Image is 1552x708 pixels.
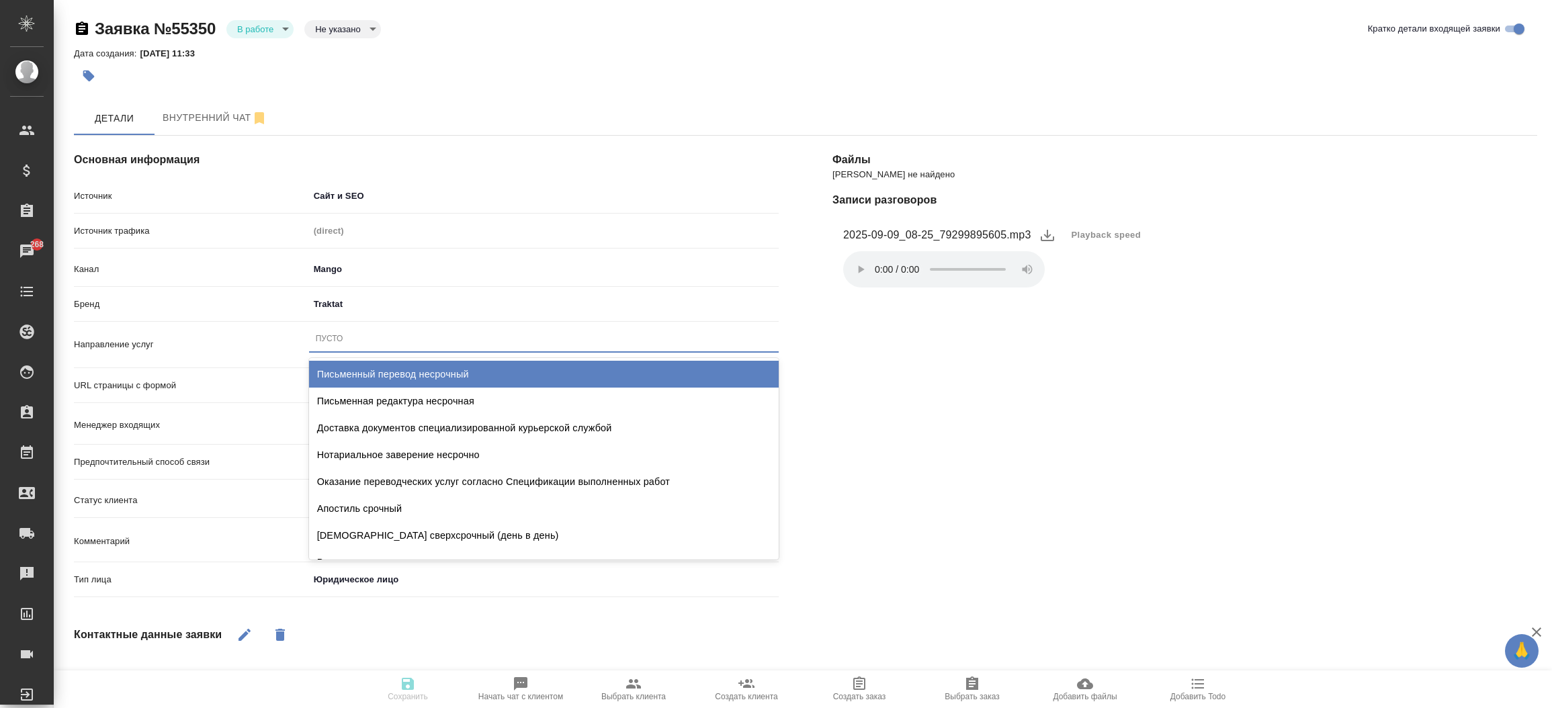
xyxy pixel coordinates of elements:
div: Вычитка несрочная [309,549,779,576]
button: Выбрать заказ [916,670,1029,708]
input: Пустое поле [309,221,779,240]
p: Канал [74,263,309,276]
h4: Файлы [832,152,1537,168]
p: [DATE] 11:33 [140,48,205,58]
p: Комментарий [74,535,309,548]
button: Добавить Todo [1141,670,1254,708]
figcaption: 2025-09-09_08-25_79299895605.mp3 [843,227,1031,243]
button: 🙏 [1505,634,1539,668]
span: Playback speed [1072,228,1141,242]
button: Выбрать клиента [577,670,690,708]
div: Сайт и SEO [309,185,779,208]
button: Добавить файлы [1029,670,1141,708]
div: Апостиль срочный [309,495,779,522]
p: Тип лица [74,573,309,586]
button: Удалить [264,619,296,651]
div: Traktat [309,293,779,316]
p: Дата создания: [74,48,140,58]
div: Оказание переводческих услуг согласно Спецификации выполненных работ [309,468,779,495]
span: Выбрать заказ [945,692,999,701]
div: [DEMOGRAPHIC_DATA] сверхсрочный (день в день) [309,522,779,549]
h4: Контактные данные заявки [74,627,222,643]
button: Создать клиента [690,670,803,708]
button: download [1031,219,1064,251]
div: В работе [226,20,294,38]
button: В работе [233,24,277,35]
a: 268 [3,234,50,268]
div: Письменный перевод несрочный [309,361,779,388]
p: Предпочтительный способ связи [74,455,309,469]
button: Начать чат с клиентом [464,670,577,708]
p: URL страницы с формой [74,379,309,392]
span: Внутренний чат [163,109,267,126]
a: Заявка №55350 [95,19,216,38]
span: Создать клиента [715,692,777,701]
p: Статус клиента [74,494,309,507]
span: Выбрать клиента [601,692,666,701]
span: Начать чат с клиентом [478,692,563,701]
span: Детали [82,110,146,127]
button: Не указано [311,24,364,35]
p: Бренд [74,298,309,311]
h4: Записи разговоров [832,192,1537,208]
div: Пусто [316,333,343,345]
div: Юридическое лицо [309,568,622,591]
div: Письменная редактура несрочная [309,388,779,414]
div: В работе [304,20,380,38]
p: [PERSON_NAME] не найдено [832,168,1537,181]
span: Создать заказ [833,692,886,701]
audio: Ваш браузер не поддерживает элемент . [843,251,1045,287]
button: Редактировать [228,619,261,651]
h4: Основная информация [74,152,779,168]
svg: Отписаться [251,110,267,126]
div: Доставка документов специализированной курьерской службой [309,414,779,441]
p: Направление услуг [74,338,309,351]
button: Playback [1064,220,1150,250]
p: Менеджер входящих [74,418,309,432]
button: Сохранить [351,670,464,708]
button: Скопировать ссылку [74,21,90,37]
input: Пустое поле [309,669,779,689]
span: 268 [22,238,52,251]
p: Источник трафика [74,224,309,238]
span: Сохранить [388,692,428,701]
span: 🙏 [1510,637,1533,665]
div: Mango [309,258,779,281]
button: Создать заказ [803,670,916,708]
p: Источник [74,189,309,203]
span: Кратко детали входящей заявки [1368,22,1500,36]
button: Добавить тэг [74,61,103,91]
span: Добавить Todo [1170,692,1225,701]
span: Добавить файлы [1053,692,1117,701]
div: Нотариальное заверение несрочно [309,441,779,468]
